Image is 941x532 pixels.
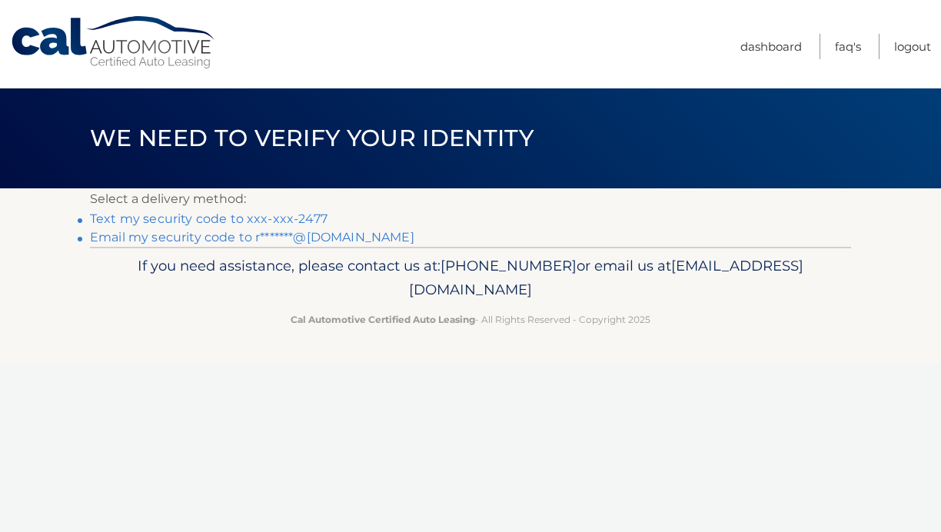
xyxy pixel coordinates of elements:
strong: Cal Automotive Certified Auto Leasing [291,314,475,325]
a: Dashboard [740,34,802,59]
a: Text my security code to xxx-xxx-2477 [90,211,328,226]
span: [PHONE_NUMBER] [441,257,577,274]
a: Email my security code to r*******@[DOMAIN_NAME] [90,230,414,244]
p: - All Rights Reserved - Copyright 2025 [100,311,841,328]
p: Select a delivery method: [90,188,851,210]
span: We need to verify your identity [90,124,534,152]
a: Cal Automotive [10,15,218,70]
a: FAQ's [835,34,861,59]
a: Logout [894,34,931,59]
p: If you need assistance, please contact us at: or email us at [100,254,841,303]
